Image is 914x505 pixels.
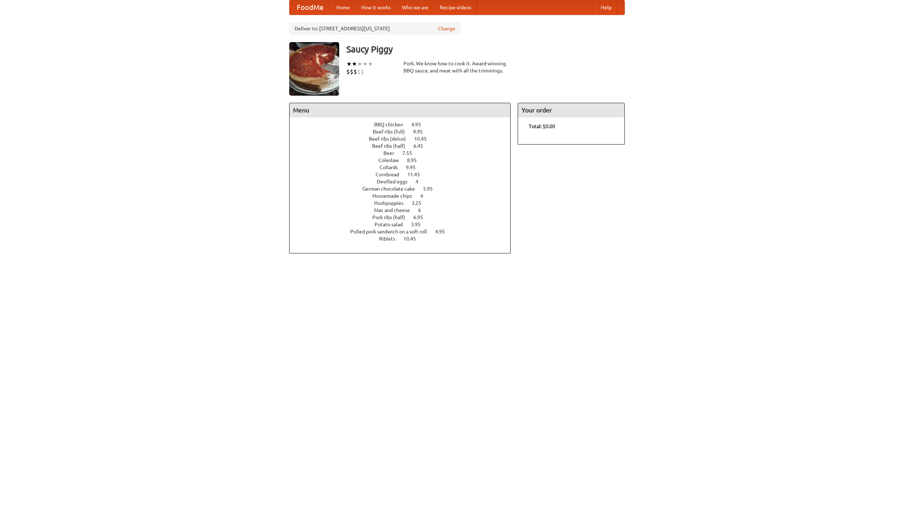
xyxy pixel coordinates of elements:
span: Pulled pork sandwich on a soft roll [350,229,434,234]
a: Cornbread 11.45 [376,172,433,177]
h4: Your order [518,103,624,117]
span: Cornbread [376,172,406,177]
span: 4.95 [411,122,428,127]
span: Hushpuppies [374,200,411,206]
span: 8.95 [407,157,424,163]
div: Pork. We know how to cook it. Award-winning BBQ sauce, and meat with all the trimmings. [403,60,511,74]
li: ★ [352,60,357,68]
a: BBQ chicken 4.95 [374,122,434,127]
a: Devilled eggs 4 [377,179,432,185]
a: Home [331,0,356,15]
span: Riblets [379,236,402,242]
span: 4 [420,193,430,199]
a: How it works [356,0,396,15]
span: 6.45 [413,143,430,149]
span: Beef ribs (delux) [369,136,413,142]
a: Collards 9.95 [380,165,429,170]
a: Riblets 10.45 [379,236,429,242]
span: Pork ribs (half) [372,214,412,220]
li: $ [350,68,353,76]
li: ★ [362,60,368,68]
a: Mac and cheese 6 [374,207,434,213]
span: 10.45 [414,136,434,142]
a: Hushpuppies 3.25 [374,200,435,206]
li: ★ [357,60,362,68]
span: Devilled eggs [377,179,415,185]
div: Deliver to: [STREET_ADDRESS][US_STATE] [289,22,461,35]
span: 3.25 [412,200,428,206]
span: BBQ chicken [374,122,410,127]
li: $ [346,68,350,76]
h4: Menu [290,103,510,117]
li: ★ [346,60,352,68]
span: 6 [418,207,428,213]
span: 11.45 [407,172,427,177]
span: Beef ribs (full) [373,129,412,135]
h3: Saucy Piggy [346,42,625,56]
a: Beef ribs (half) 6.45 [372,143,436,149]
span: 3.95 [411,222,428,227]
a: Change [438,25,455,32]
a: Help [595,0,617,15]
span: 4.95 [435,229,452,234]
li: ★ [368,60,373,68]
a: Recipe videos [434,0,477,15]
span: Potato salad [375,222,410,227]
span: Mac and cheese [374,207,417,213]
span: German chocolate cake [362,186,422,192]
li: $ [353,68,357,76]
span: Beer [383,150,401,156]
span: Coleslaw [378,157,406,163]
span: Collards [380,165,405,170]
li: $ [361,68,364,76]
a: German chocolate cake 5.95 [362,186,446,192]
span: 9.95 [413,129,430,135]
a: Beef ribs (full) 9.95 [373,129,436,135]
img: angular.jpg [289,42,339,96]
a: Beef ribs (delux) 10.45 [369,136,440,142]
a: Beer 7.55 [383,150,425,156]
a: Pulled pork sandwich on a soft roll 4.95 [350,229,458,234]
a: Pork ribs (half) 6.95 [372,214,436,220]
span: Housemade chips [372,193,419,199]
a: Who we are [396,0,434,15]
span: 4 [416,179,426,185]
span: Beef ribs (half) [372,143,412,149]
a: Potato salad 3.95 [375,222,434,227]
li: $ [357,68,361,76]
a: FoodMe [290,0,331,15]
a: Coleslaw 8.95 [378,157,430,163]
span: 5.95 [423,186,440,192]
span: 6.95 [413,214,430,220]
b: Total: $0.00 [529,123,555,129]
span: 10.45 [403,236,423,242]
a: Housemade chips 4 [372,193,436,199]
span: 9.95 [406,165,423,170]
span: 7.55 [402,150,419,156]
